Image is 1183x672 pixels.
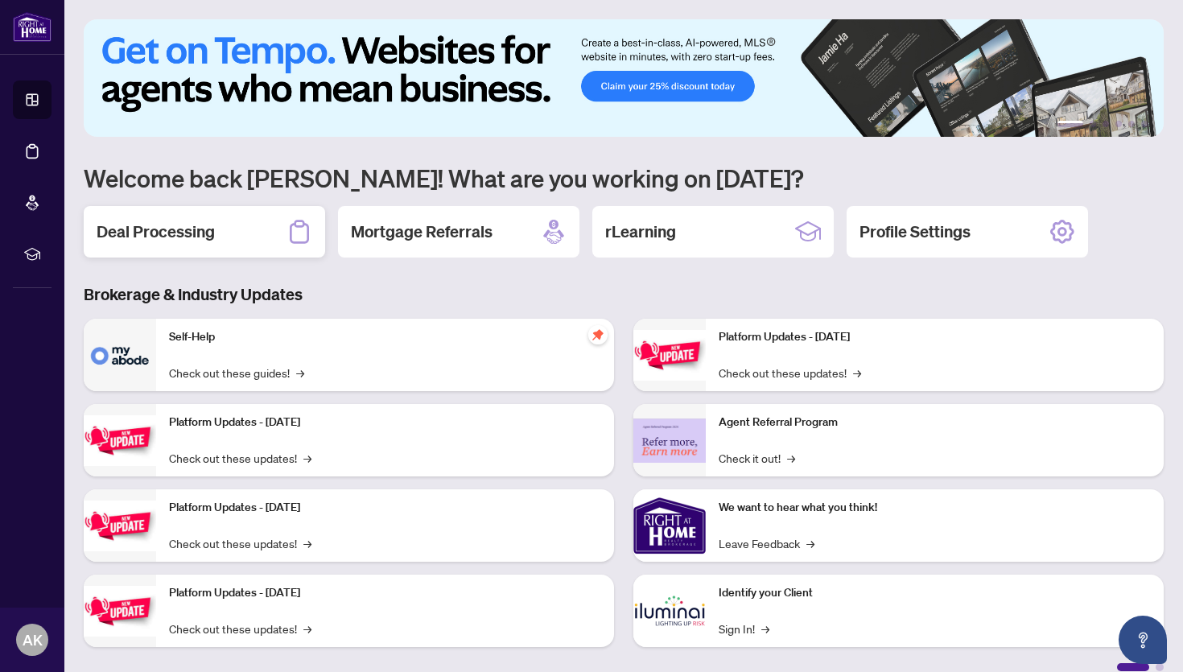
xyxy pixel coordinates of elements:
[588,325,608,344] span: pushpin
[84,415,156,466] img: Platform Updates - September 16, 2025
[84,586,156,637] img: Platform Updates - July 8, 2025
[23,629,43,651] span: AK
[1115,121,1122,127] button: 4
[761,620,769,637] span: →
[303,620,311,637] span: →
[84,19,1164,137] img: Slide 0
[633,575,706,647] img: Identify your Client
[97,221,215,243] h2: Deal Processing
[303,449,311,467] span: →
[719,584,1151,602] p: Identify your Client
[84,283,1164,306] h3: Brokerage & Industry Updates
[169,499,601,517] p: Platform Updates - [DATE]
[719,449,795,467] a: Check it out!→
[84,163,1164,193] h1: Welcome back [PERSON_NAME]! What are you working on [DATE]?
[633,330,706,381] img: Platform Updates - June 23, 2025
[169,364,304,381] a: Check out these guides!→
[1090,121,1096,127] button: 2
[303,534,311,552] span: →
[633,418,706,463] img: Agent Referral Program
[84,501,156,551] img: Platform Updates - July 21, 2025
[719,414,1151,431] p: Agent Referral Program
[351,221,493,243] h2: Mortgage Referrals
[719,620,769,637] a: Sign In!→
[169,620,311,637] a: Check out these updates!→
[1128,121,1135,127] button: 5
[719,499,1151,517] p: We want to hear what you think!
[84,319,156,391] img: Self-Help
[1057,121,1083,127] button: 1
[1119,616,1167,664] button: Open asap
[859,221,971,243] h2: Profile Settings
[296,364,304,381] span: →
[169,584,601,602] p: Platform Updates - [DATE]
[719,534,814,552] a: Leave Feedback→
[1103,121,1109,127] button: 3
[13,12,52,42] img: logo
[169,414,601,431] p: Platform Updates - [DATE]
[605,221,676,243] h2: rLearning
[169,328,601,346] p: Self-Help
[853,364,861,381] span: →
[806,534,814,552] span: →
[633,489,706,562] img: We want to hear what you think!
[1141,121,1148,127] button: 6
[719,328,1151,346] p: Platform Updates - [DATE]
[719,364,861,381] a: Check out these updates!→
[169,534,311,552] a: Check out these updates!→
[787,449,795,467] span: →
[169,449,311,467] a: Check out these updates!→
